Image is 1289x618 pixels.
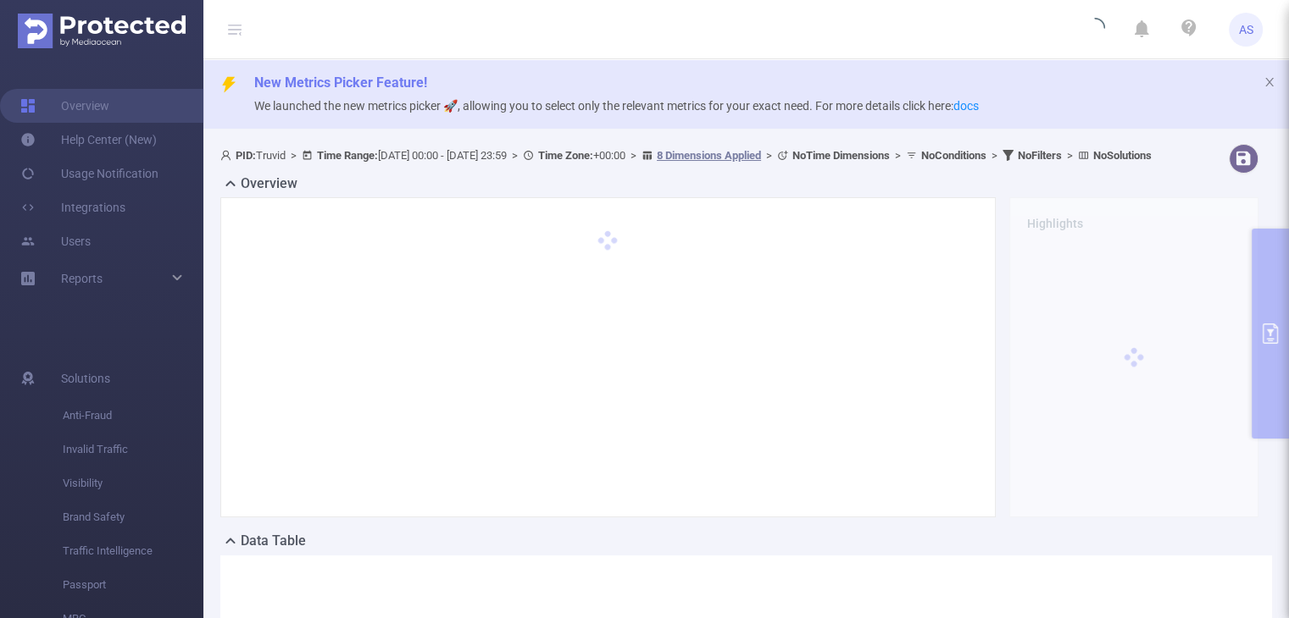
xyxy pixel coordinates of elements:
span: Passport [63,568,203,602]
span: Solutions [61,361,110,395]
h2: Data Table [241,531,306,551]
b: No Conditions [921,149,986,162]
b: No Solutions [1093,149,1152,162]
span: > [286,149,302,162]
span: > [890,149,906,162]
span: Visibility [63,466,203,500]
i: icon: user [220,150,236,161]
span: Reports [61,272,103,285]
span: New Metrics Picker Feature! [254,74,427,91]
span: > [761,149,777,162]
u: 8 Dimensions Applied [657,149,761,162]
h2: Overview [241,174,297,194]
a: Users [20,224,91,258]
span: Anti-Fraud [63,399,203,433]
a: Overview [20,89,109,123]
b: Time Zone: [538,149,593,162]
button: icon: close [1264,73,1275,91]
span: AS [1239,13,1253,47]
i: icon: thunderbolt [220,76,237,93]
span: Invalid Traffic [63,433,203,466]
a: Integrations [20,190,125,224]
b: Time Range: [317,149,378,162]
span: Traffic Intelligence [63,534,203,568]
a: Help Center (New) [20,123,157,157]
span: > [625,149,642,162]
span: We launched the new metrics picker 🚀, allowing you to select only the relevant metrics for your e... [254,99,979,113]
span: Brand Safety [63,500,203,534]
a: Reports [61,262,103,295]
img: Protected Media [18,14,186,48]
span: > [507,149,523,162]
i: icon: loading [1085,18,1105,41]
b: No Time Dimensions [792,149,890,162]
i: icon: close [1264,76,1275,88]
b: No Filters [1018,149,1062,162]
span: > [1062,149,1078,162]
span: Truvid [DATE] 00:00 - [DATE] 23:59 +00:00 [220,149,1152,162]
a: Usage Notification [20,157,158,190]
span: > [986,149,1003,162]
b: PID: [236,149,256,162]
a: docs [953,99,979,113]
